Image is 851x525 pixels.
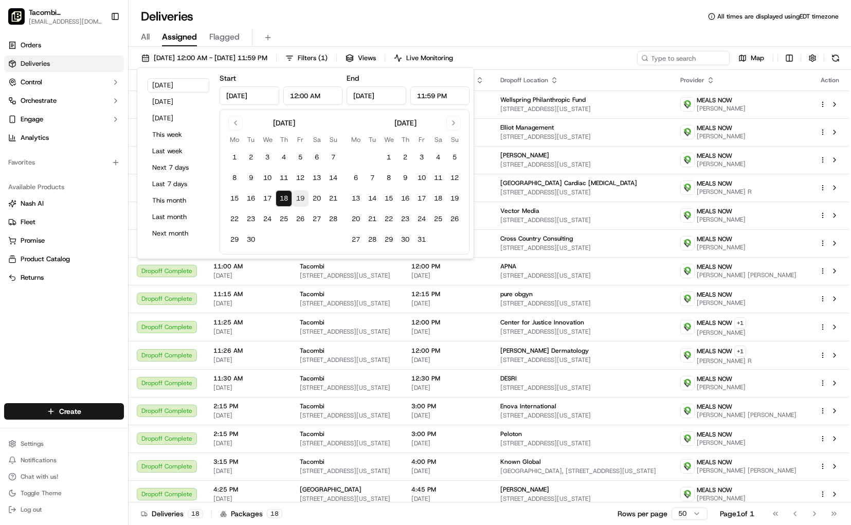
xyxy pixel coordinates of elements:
[4,130,124,146] a: Analytics
[4,502,124,517] button: Log out
[734,317,746,329] button: +1
[500,207,539,215] span: Vector Media
[500,244,664,252] span: [STREET_ADDRESS][US_STATE]
[243,170,259,186] button: 9
[4,453,124,467] button: Notifications
[213,262,283,270] span: 11:00 AM
[4,486,124,500] button: Toggle Theme
[500,123,554,132] span: Elliot Management
[83,145,169,164] a: 💻API Documentation
[259,149,276,166] button: 3
[500,262,516,270] span: APNA
[500,160,664,169] span: [STREET_ADDRESS][US_STATE]
[500,271,664,280] span: [STREET_ADDRESS][US_STATE]
[243,211,259,227] button: 23
[243,149,259,166] button: 2
[500,318,584,327] span: Center for Justice Innovation
[300,467,395,475] span: [STREET_ADDRESS][US_STATE]
[148,111,209,125] button: [DATE]
[697,179,732,188] span: MEALS NOW
[213,485,283,494] span: 4:25 PM
[413,231,430,248] button: 31
[10,41,187,58] p: Welcome 👋
[148,177,209,191] button: Last 7 days
[697,299,746,307] span: [PERSON_NAME]
[500,411,664,420] span: [STREET_ADDRESS][US_STATE]
[697,319,732,327] span: MEALS NOW
[411,356,484,364] span: [DATE]
[21,59,50,68] span: Deliveries
[411,299,484,307] span: [DATE]
[8,199,120,208] a: Nash AI
[430,170,446,186] button: 11
[381,190,397,207] button: 15
[213,318,283,327] span: 11:25 AM
[4,437,124,451] button: Settings
[292,170,309,186] button: 12
[8,255,120,264] a: Product Catalog
[21,473,58,481] span: Chat with us!
[213,430,283,438] span: 2:15 PM
[309,190,325,207] button: 20
[819,76,841,84] div: Action
[697,411,796,419] span: [PERSON_NAME] [PERSON_NAME]
[300,347,324,355] span: Tacombi
[446,190,463,207] button: 19
[213,384,283,392] span: [DATE]
[226,134,243,145] th: Monday
[751,53,764,63] span: Map
[411,271,484,280] span: [DATE]
[10,98,29,117] img: 1736555255976-a54dd68f-1ca7-489b-9aae-adbdc363a1c4
[10,10,31,31] img: Nash
[446,116,461,130] button: Go to next month
[697,375,732,383] span: MEALS NOW
[209,31,240,43] span: Flagged
[259,211,276,227] button: 24
[500,133,664,141] span: [STREET_ADDRESS][US_STATE]
[300,356,395,364] span: [STREET_ADDRESS][US_STATE]
[141,8,193,25] h1: Deliveries
[446,211,463,227] button: 26
[29,17,102,26] button: [EMAIL_ADDRESS][DOMAIN_NAME]
[148,128,209,142] button: This week
[411,411,484,420] span: [DATE]
[220,74,236,83] label: Start
[325,170,341,186] button: 14
[406,53,453,63] span: Live Monitoring
[397,149,413,166] button: 2
[446,134,463,145] th: Sunday
[213,411,283,420] span: [DATE]
[10,150,19,158] div: 📗
[681,432,694,445] img: melas_now_logo.png
[681,487,694,501] img: melas_now_logo.png
[500,458,541,466] span: Known Global
[300,271,395,280] span: [STREET_ADDRESS][US_STATE]
[300,430,324,438] span: Tacombi
[734,346,746,357] button: +1
[681,98,694,111] img: melas_now_logo.png
[364,134,381,145] th: Tuesday
[717,12,839,21] span: All times are displayed using EDT timezone
[734,51,769,65] button: Map
[347,86,406,105] input: Date
[243,231,259,248] button: 30
[348,211,364,227] button: 20
[137,51,272,65] button: [DATE] 12:00 AM - [DATE] 11:59 PM
[697,439,746,447] span: [PERSON_NAME]
[213,374,283,383] span: 11:30 AM
[348,170,364,186] button: 6
[697,152,732,160] span: MEALS NOW
[8,8,25,25] img: Tacombi Empire State Building
[29,7,102,17] button: Tacombi [GEOGRAPHIC_DATA]
[389,51,458,65] button: Live Monitoring
[500,430,522,438] span: Peloton
[430,149,446,166] button: 4
[259,134,276,145] th: Wednesday
[162,31,197,43] span: Assigned
[411,290,484,298] span: 12:15 PM
[681,181,694,194] img: melas_now_logo.png
[228,116,243,130] button: Go to previous month
[697,403,732,411] span: MEALS NOW
[381,170,397,186] button: 8
[243,134,259,145] th: Tuesday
